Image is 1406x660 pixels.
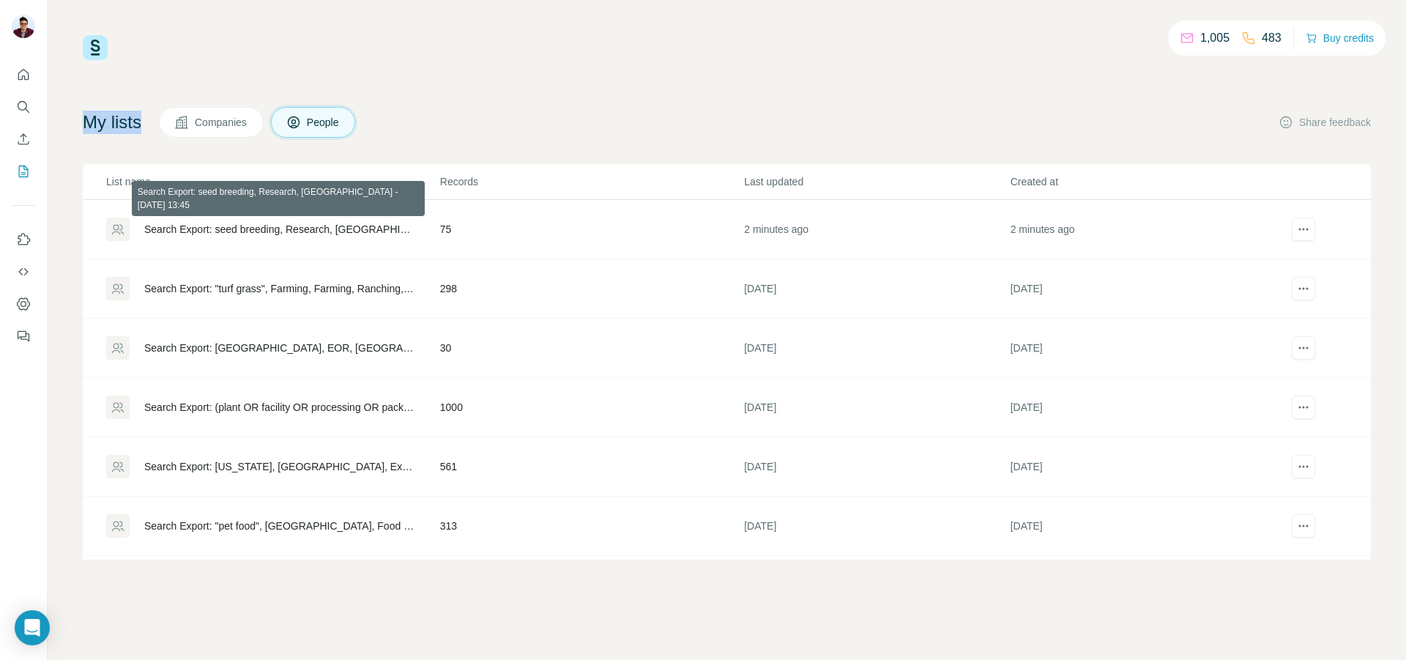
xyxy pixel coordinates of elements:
[83,111,141,134] h4: My lists
[12,259,35,285] button: Use Surfe API
[1010,437,1276,497] td: [DATE]
[144,222,415,237] div: Search Export: seed breeding, Research, [GEOGRAPHIC_DATA] - [DATE] 13:45
[1010,556,1276,615] td: [DATE]
[195,115,248,130] span: Companies
[1292,218,1315,241] button: actions
[1292,514,1315,538] button: actions
[144,400,415,415] div: Search Export: (plant OR facility OR processing OR packing), 11-50, 51-200, 201-500, 501-1000, 10...
[439,319,743,378] td: 30
[12,323,35,349] button: Feedback
[439,497,743,556] td: 313
[12,15,35,38] img: Avatar
[1292,336,1315,360] button: actions
[1010,319,1276,378] td: [DATE]
[12,126,35,152] button: Enrich CSV
[144,519,415,533] div: Search Export: "pet food", [GEOGRAPHIC_DATA], Food Safety, Quality Assurance, FSQA, FS, QA, Opera...
[106,174,439,189] p: List name
[144,281,415,296] div: Search Export: "turf grass", Farming, Farming, Ranching, Forestry - [DATE] 00:50
[1279,115,1371,130] button: Share feedback
[743,319,1009,378] td: [DATE]
[12,158,35,185] button: My lists
[15,610,50,645] div: Open Intercom Messenger
[1200,29,1230,47] p: 1,005
[439,259,743,319] td: 298
[12,62,35,88] button: Quick start
[1010,378,1276,437] td: [DATE]
[307,115,341,130] span: People
[1010,200,1276,259] td: 2 minutes ago
[12,291,35,317] button: Dashboard
[743,556,1009,615] td: [DATE]
[439,556,743,615] td: 638
[743,259,1009,319] td: [DATE]
[1292,277,1315,300] button: actions
[1010,259,1276,319] td: [DATE]
[439,378,743,437] td: 1000
[743,437,1009,497] td: [DATE]
[743,378,1009,437] td: [DATE]
[1292,396,1315,419] button: actions
[743,200,1009,259] td: 2 minutes ago
[744,174,1008,189] p: Last updated
[1010,497,1276,556] td: [DATE]
[83,35,108,60] img: Surfe Logo
[144,341,415,355] div: Search Export: [GEOGRAPHIC_DATA], EOR, [GEOGRAPHIC_DATA], Oil and Gas, Oil Extraction, Oil, Gas, ...
[439,200,743,259] td: 75
[743,497,1009,556] td: [DATE]
[12,94,35,120] button: Search
[144,459,415,474] div: Search Export: [US_STATE], [GEOGRAPHIC_DATA], Exploitation, Senior Reservoir Engineer, Reservoir ...
[1306,28,1374,48] button: Buy credits
[1292,455,1315,478] button: actions
[439,437,743,497] td: 561
[1262,29,1282,47] p: 483
[12,226,35,253] button: Use Surfe on LinkedIn
[1011,174,1275,189] p: Created at
[440,174,743,189] p: Records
